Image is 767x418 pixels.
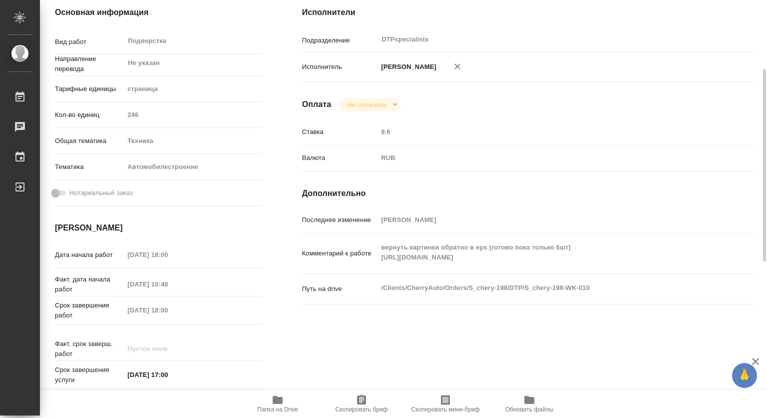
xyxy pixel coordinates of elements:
[302,248,378,258] p: Комментарий к работе
[378,124,718,139] input: Пустое поле
[302,127,378,137] p: Ставка
[302,62,378,72] p: Исполнитель
[378,239,718,266] textarea: вернуть картинки обратно в eps (готово пока только 6шт) [URL][DOMAIN_NAME]
[302,284,378,294] p: Путь на drive
[403,390,487,418] button: Скопировать мини-бриф
[55,6,262,18] h4: Основная информация
[487,390,571,418] button: Обновить файлы
[124,158,262,175] div: Автомобилестроение
[55,300,124,320] p: Срок завершения работ
[505,406,554,413] span: Обновить файлы
[302,6,756,18] h4: Исполнители
[55,365,124,385] p: Срок завершения услуги
[378,212,718,227] input: Пустое поле
[55,162,124,172] p: Тематика
[378,279,718,296] textarea: /Clients/CherryAuto/Orders/S_chery-198/DTP/S_chery-198-WK-010
[446,55,468,77] button: Удалить исполнителя
[124,367,211,382] input: ✎ Введи что-нибудь
[55,84,124,94] p: Тарифные единицы
[302,153,378,163] p: Валюта
[55,37,124,47] p: Вид работ
[124,107,262,122] input: Пустое поле
[339,98,400,111] div: Не оплачена
[55,136,124,146] p: Общая тематика
[378,62,436,72] p: [PERSON_NAME]
[55,54,124,74] p: Направление перевода
[124,303,211,317] input: Пустое поле
[124,341,211,356] input: Пустое поле
[736,365,753,386] span: 🙏
[124,247,211,262] input: Пустое поле
[302,187,756,199] h4: Дополнительно
[732,363,757,388] button: 🙏
[55,339,124,359] p: Факт. срок заверш. работ
[302,98,332,110] h4: Оплата
[302,215,378,225] p: Последнее изменение
[124,277,211,291] input: Пустое поле
[344,100,388,109] button: Не оплачена
[55,110,124,120] p: Кол-во единиц
[55,274,124,294] p: Факт. дата начала работ
[257,406,298,413] span: Папка на Drive
[55,222,262,234] h4: [PERSON_NAME]
[378,149,718,166] div: RUB
[124,80,262,97] div: страница
[302,35,378,45] p: Подразделение
[124,132,262,149] div: Техника
[411,406,479,413] span: Скопировать мини-бриф
[55,250,124,260] p: Дата начала работ
[69,188,133,198] span: Нотариальный заказ
[335,406,387,413] span: Скопировать бриф
[320,390,403,418] button: Скопировать бриф
[236,390,320,418] button: Папка на Drive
